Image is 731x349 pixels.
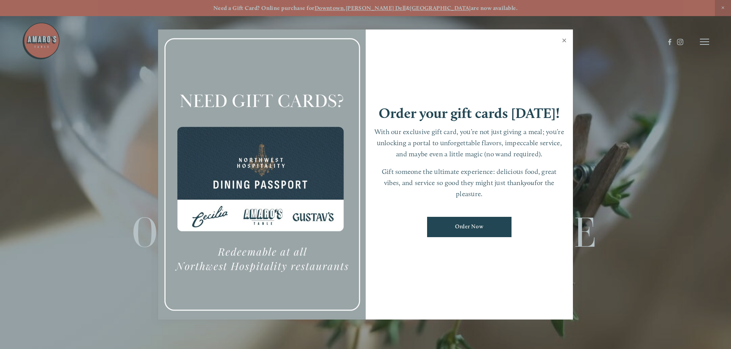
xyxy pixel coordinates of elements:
p: With our exclusive gift card, you’re not just giving a meal; you’re unlocking a portal to unforge... [373,126,566,159]
em: you [524,179,535,187]
h1: Order your gift cards [DATE]! [379,106,560,120]
a: Close [557,31,572,52]
a: Order Now [427,217,512,237]
p: Gift someone the ultimate experience: delicious food, great vibes, and service so good they might... [373,166,566,199]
